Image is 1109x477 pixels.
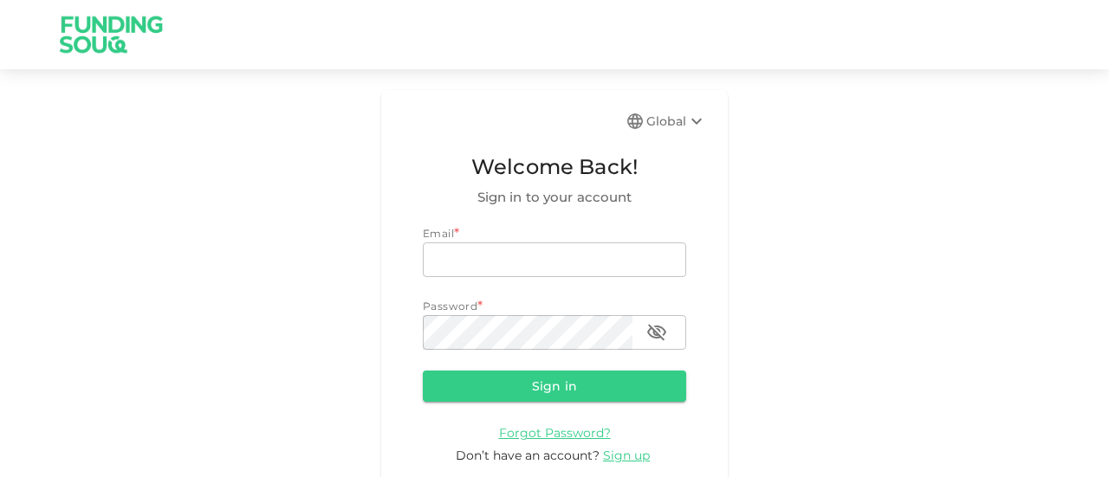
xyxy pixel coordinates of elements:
span: Sign up [603,448,650,463]
div: Global [646,111,707,132]
a: Forgot Password? [499,424,611,441]
span: Welcome Back! [423,151,686,184]
input: password [423,315,632,350]
input: email [423,242,686,277]
span: Email [423,227,454,240]
span: Sign in to your account [423,187,686,208]
span: Password [423,300,477,313]
button: Sign in [423,371,686,402]
span: Don’t have an account? [456,448,600,463]
span: Forgot Password? [499,425,611,441]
